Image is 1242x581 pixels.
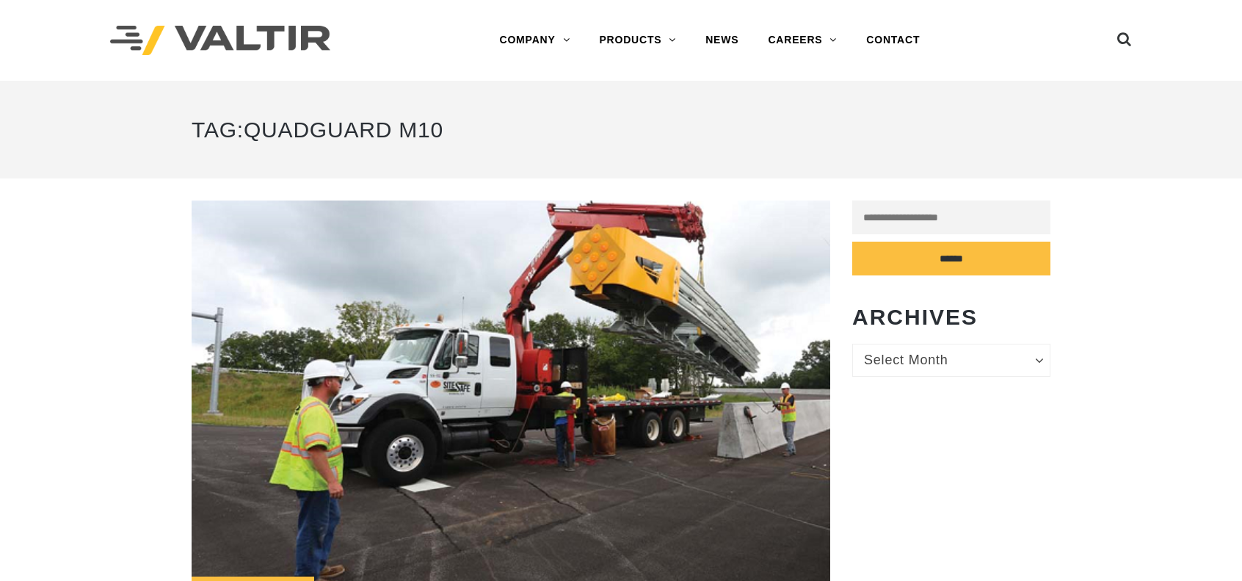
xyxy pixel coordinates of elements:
a: PRODUCTS [584,26,691,55]
span: Select Month [864,350,1023,369]
h1: Tag: [192,103,1050,156]
a: Select Month [852,344,1050,377]
span: QuadGuard M10 [244,118,443,142]
a: CAREERS [753,26,851,55]
a: COMPANY [484,26,584,55]
a: NEWS [691,26,753,55]
img: Valtir [110,26,330,56]
h2: Archives [852,305,1050,329]
a: CONTACT [851,26,934,55]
